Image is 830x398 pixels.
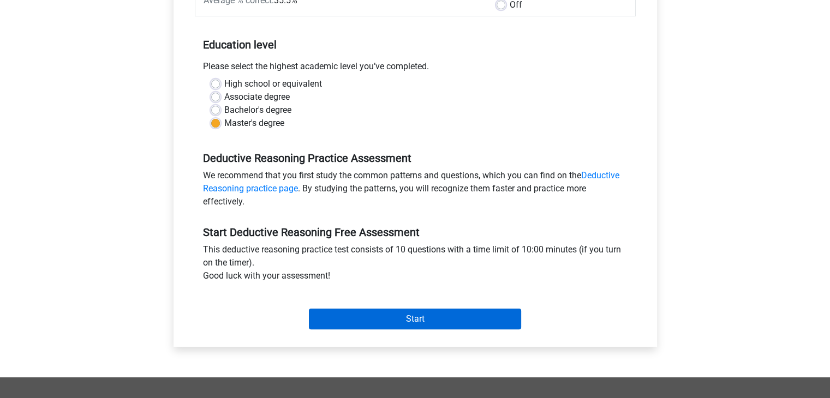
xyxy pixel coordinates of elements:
[203,226,628,239] h5: Start Deductive Reasoning Free Assessment
[195,243,636,287] div: This deductive reasoning practice test consists of 10 questions with a time limit of 10:00 minute...
[309,309,521,329] input: Start
[203,152,628,165] h5: Deductive Reasoning Practice Assessment
[195,169,636,213] div: We recommend that you first study the common patterns and questions, which you can find on the . ...
[203,34,628,56] h5: Education level
[224,117,284,130] label: Master's degree
[224,104,291,117] label: Bachelor's degree
[195,60,636,77] div: Please select the highest academic level you’ve completed.
[224,91,290,104] label: Associate degree
[224,77,322,91] label: High school or equivalent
